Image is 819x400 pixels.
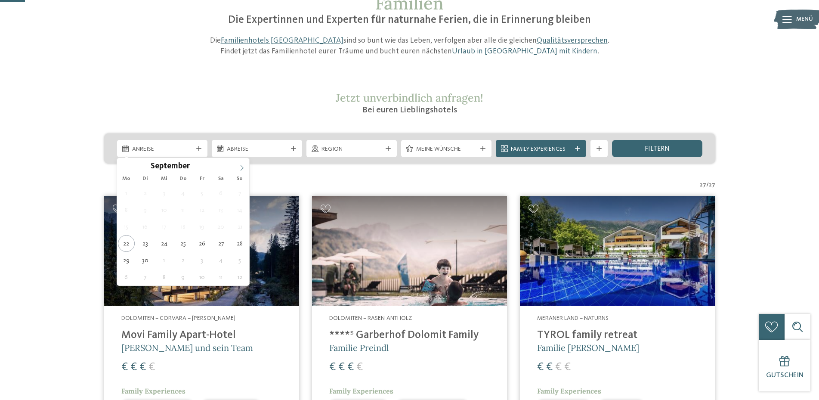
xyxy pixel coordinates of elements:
span: September 27, 2025 [213,235,229,252]
span: € [555,362,562,373]
span: Anreise [132,145,192,154]
span: September 26, 2025 [194,235,210,252]
span: September [151,163,190,171]
span: September 18, 2025 [175,218,192,235]
span: Mo [117,176,136,182]
a: Gutschein [759,340,810,391]
span: 27 [700,181,706,189]
span: Familie Preindl [329,342,389,353]
span: Meine Wünsche [416,145,476,154]
span: September 3, 2025 [156,185,173,202]
span: Oktober 12, 2025 [232,269,248,285]
span: Oktober 2, 2025 [175,252,192,269]
span: Di [136,176,155,182]
span: September 1, 2025 [118,185,135,202]
span: Mi [155,176,173,182]
span: September 4, 2025 [175,185,192,202]
span: Abreise [227,145,287,154]
span: September 9, 2025 [137,202,154,218]
span: € [537,362,544,373]
span: September 22, 2025 [118,235,135,252]
span: Family Experiences [329,387,393,395]
h4: ****ˢ Garberhof Dolomit Family [329,329,490,342]
span: / [706,181,709,189]
h4: Movi Family Apart-Hotel [121,329,282,342]
span: September 29, 2025 [118,252,135,269]
span: September 5, 2025 [194,185,210,202]
span: September 7, 2025 [232,185,248,202]
span: Oktober 7, 2025 [137,269,154,285]
span: September 14, 2025 [232,202,248,218]
span: September 15, 2025 [118,218,135,235]
span: Oktober 10, 2025 [194,269,210,285]
span: € [356,362,363,373]
span: September 17, 2025 [156,218,173,235]
span: € [121,362,128,373]
span: € [148,362,155,373]
span: September 30, 2025 [137,252,154,269]
span: September 28, 2025 [232,235,248,252]
span: September 21, 2025 [232,218,248,235]
span: Dolomiten – Corvara – [PERSON_NAME] [121,315,235,321]
span: September 23, 2025 [137,235,154,252]
span: Bei euren Lieblingshotels [362,106,457,115]
p: Die sind so bunt wie das Leben, verfolgen aber alle die gleichen . Findet jetzt das Familienhotel... [205,35,614,57]
span: [PERSON_NAME] und sein Team [121,342,253,353]
span: Family Experiences [121,387,185,395]
span: Oktober 6, 2025 [118,269,135,285]
span: September 8, 2025 [118,202,135,218]
span: September 6, 2025 [213,185,229,202]
span: € [130,362,137,373]
span: September 16, 2025 [137,218,154,235]
span: Jetzt unverbindlich anfragen! [336,91,483,105]
span: € [546,362,553,373]
span: Meraner Land – Naturns [537,315,609,321]
span: Oktober 9, 2025 [175,269,192,285]
span: September 19, 2025 [194,218,210,235]
span: € [564,362,571,373]
span: Oktober 4, 2025 [213,252,229,269]
a: Familienhotels [GEOGRAPHIC_DATA] [221,37,343,44]
span: € [329,362,336,373]
span: September 12, 2025 [194,202,210,218]
span: So [230,176,249,182]
span: filtern [645,146,670,152]
span: Gutschein [766,372,804,379]
span: € [347,362,354,373]
span: September 24, 2025 [156,235,173,252]
span: Sa [211,176,230,182]
span: Die Expertinnen und Experten für naturnahe Ferien, die in Erinnerung bleiben [228,15,591,25]
span: Region [321,145,382,154]
span: September 25, 2025 [175,235,192,252]
span: Oktober 8, 2025 [156,269,173,285]
span: September 10, 2025 [156,202,173,218]
span: € [139,362,146,373]
span: Oktober 3, 2025 [194,252,210,269]
span: September 11, 2025 [175,202,192,218]
span: September 2, 2025 [137,185,154,202]
span: Oktober 11, 2025 [213,269,229,285]
img: Familien Wellness Residence Tyrol **** [520,196,715,306]
h4: TYROL family retreat [537,329,698,342]
a: Urlaub in [GEOGRAPHIC_DATA] mit Kindern [452,47,597,55]
img: Familienhotels gesucht? Hier findet ihr die besten! [104,196,299,306]
span: 27 [709,181,715,189]
span: Oktober 1, 2025 [156,252,173,269]
span: Do [173,176,192,182]
img: Familienhotels gesucht? Hier findet ihr die besten! [312,196,507,306]
a: Qualitätsversprechen [537,37,608,44]
span: Oktober 5, 2025 [232,252,248,269]
span: € [338,362,345,373]
span: Dolomiten – Rasen-Antholz [329,315,412,321]
span: September 13, 2025 [213,202,229,218]
span: Family Experiences [537,387,601,395]
span: September 20, 2025 [213,218,229,235]
span: Familie [PERSON_NAME] [537,342,639,353]
input: Year [190,161,218,171]
span: Family Experiences [511,145,571,154]
span: Fr [192,176,211,182]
